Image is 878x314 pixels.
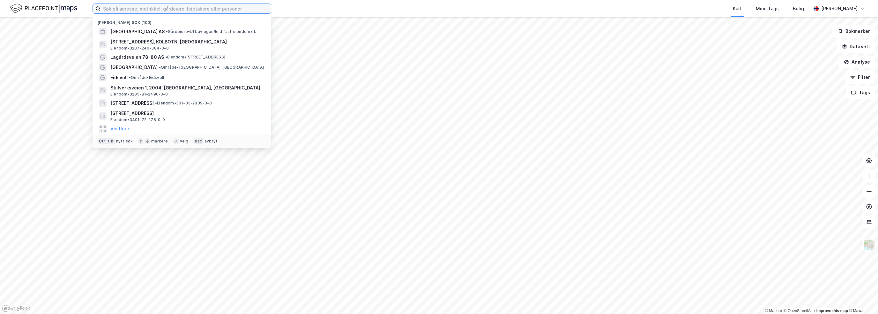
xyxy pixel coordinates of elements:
div: nytt søk [116,139,133,144]
div: velg [180,139,189,144]
a: Improve this map [816,309,848,313]
button: Bokmerker [832,25,875,38]
button: Tags [846,86,875,99]
div: [PERSON_NAME] [821,5,858,12]
span: • [166,29,168,34]
span: Stillverksveien 1, 2004, [GEOGRAPHIC_DATA], [GEOGRAPHIC_DATA] [110,84,264,92]
a: OpenStreetMap [784,309,815,313]
button: Filter [845,71,875,84]
div: Kontrollprogram for chat [846,283,878,314]
span: Lagårdsveien 78-80 AS [110,53,164,61]
span: Eiendom • 3401-72-278-0-0 [110,117,165,122]
span: Område • [GEOGRAPHIC_DATA], [GEOGRAPHIC_DATA] [159,65,264,70]
span: Eiendom • 3207-240-384-0-0 [110,46,169,51]
iframe: Chat Widget [846,283,878,314]
div: Kart [733,5,742,12]
span: Område • Eidsvoll [129,75,164,80]
a: Mapbox [765,309,783,313]
div: avbryt [205,139,218,144]
span: Eiendom • [STREET_ADDRESS] [165,55,225,60]
span: • [155,101,157,105]
div: markere [151,139,168,144]
span: Eidsvoll [110,74,128,81]
img: Z [863,239,875,251]
span: Eiendom • 301-33-2839-0-0 [155,101,212,106]
input: Søk på adresse, matrikkel, gårdeiere, leietakere eller personer [100,4,271,13]
button: Datasett [837,40,875,53]
span: [GEOGRAPHIC_DATA] AS [110,28,165,35]
div: [PERSON_NAME] søk (100) [93,15,271,27]
span: • [165,55,167,59]
img: logo.f888ab2527a4732fd821a326f86c7f29.svg [10,3,77,14]
span: [STREET_ADDRESS] [110,110,264,117]
span: • [159,65,161,70]
span: Eiendom • 3205-81-2496-0-0 [110,92,168,97]
span: [STREET_ADDRESS], KOLBOTN, [GEOGRAPHIC_DATA] [110,38,264,46]
div: Ctrl + k [98,138,115,144]
button: Analyse [838,56,875,68]
span: [STREET_ADDRESS] [110,99,154,107]
span: [GEOGRAPHIC_DATA] [110,64,158,71]
span: • [129,75,131,80]
span: Gårdeiere • Utl. av egen/leid fast eiendom el. [166,29,256,34]
div: Bolig [793,5,804,12]
button: Vis flere [110,125,129,133]
a: Mapbox homepage [2,305,30,312]
div: esc [193,138,203,144]
div: Mine Tags [756,5,779,12]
